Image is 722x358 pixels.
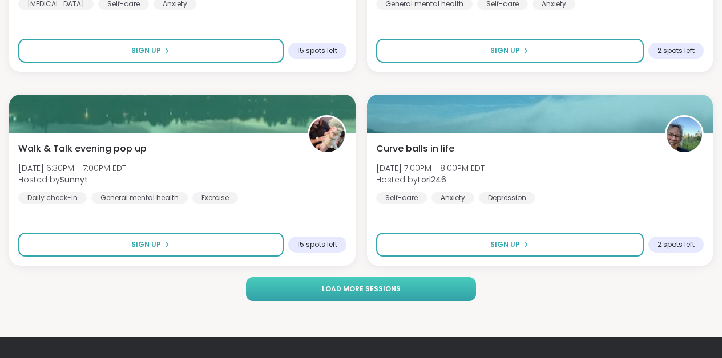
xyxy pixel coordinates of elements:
span: [DATE] 6:30PM - 7:00PM EDT [18,162,126,174]
span: Sign Up [490,239,520,250]
span: 2 spots left [658,240,695,249]
span: Sign Up [490,46,520,56]
div: General mental health [91,192,188,204]
div: Anxiety [431,192,474,204]
div: Self-care [376,192,427,204]
span: Load more sessions [322,284,401,294]
div: Depression [479,192,535,204]
span: Hosted by [376,174,485,185]
button: Sign Up [376,39,644,63]
button: Sign Up [18,39,284,63]
span: Hosted by [18,174,126,185]
b: Lori246 [418,174,446,185]
div: Daily check-in [18,192,87,204]
button: Sign Up [376,233,644,257]
button: Load more sessions [246,277,476,301]
span: 15 spots left [297,46,337,55]
div: Exercise [192,192,238,204]
button: Sign Up [18,233,284,257]
img: Lori246 [667,117,702,152]
span: 15 spots left [297,240,337,249]
span: Curve balls in life [376,142,454,156]
img: Sunnyt [309,117,345,152]
span: 2 spots left [658,46,695,55]
span: Walk & Talk evening pop up [18,142,147,156]
span: Sign Up [131,46,161,56]
span: Sign Up [131,239,161,250]
span: [DATE] 7:00PM - 8:00PM EDT [376,162,485,174]
b: Sunnyt [60,174,88,185]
